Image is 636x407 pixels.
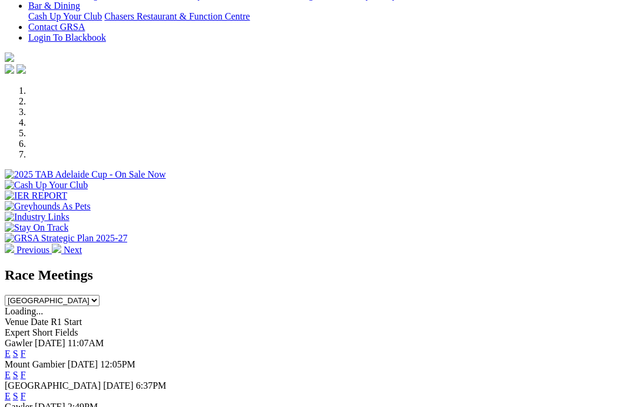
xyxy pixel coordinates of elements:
[5,267,631,283] h2: Race Meetings
[68,338,104,348] span: 11:07AM
[28,11,631,22] div: Bar & Dining
[28,22,85,32] a: Contact GRSA
[136,380,167,390] span: 6:37PM
[64,245,82,255] span: Next
[13,391,18,401] a: S
[13,349,18,359] a: S
[5,169,166,180] img: 2025 TAB Adelaide Cup - On Sale Now
[51,317,82,327] span: R1 Start
[5,391,11,401] a: E
[5,338,32,348] span: Gawler
[35,338,65,348] span: [DATE]
[5,380,101,390] span: [GEOGRAPHIC_DATA]
[5,317,28,327] span: Venue
[28,11,102,21] a: Cash Up Your Club
[5,52,14,62] img: logo-grsa-white.png
[5,212,69,222] img: Industry Links
[5,359,65,369] span: Mount Gambier
[32,327,53,337] span: Short
[68,359,98,369] span: [DATE]
[52,245,82,255] a: Next
[28,32,106,42] a: Login To Blackbook
[5,349,11,359] a: E
[21,349,26,359] a: F
[13,370,18,380] a: S
[5,370,11,380] a: E
[5,327,30,337] span: Expert
[16,64,26,74] img: twitter.svg
[52,244,61,253] img: chevron-right-pager-white.svg
[5,64,14,74] img: facebook.svg
[31,317,48,327] span: Date
[28,1,80,11] a: Bar & Dining
[16,245,49,255] span: Previous
[104,11,250,21] a: Chasers Restaurant & Function Centre
[5,245,52,255] a: Previous
[100,359,135,369] span: 12:05PM
[21,370,26,380] a: F
[5,180,88,191] img: Cash Up Your Club
[5,244,14,253] img: chevron-left-pager-white.svg
[5,306,43,316] span: Loading...
[5,191,67,201] img: IER REPORT
[55,327,78,337] span: Fields
[103,380,134,390] span: [DATE]
[21,391,26,401] a: F
[5,201,91,212] img: Greyhounds As Pets
[5,233,127,244] img: GRSA Strategic Plan 2025-27
[5,222,68,233] img: Stay On Track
